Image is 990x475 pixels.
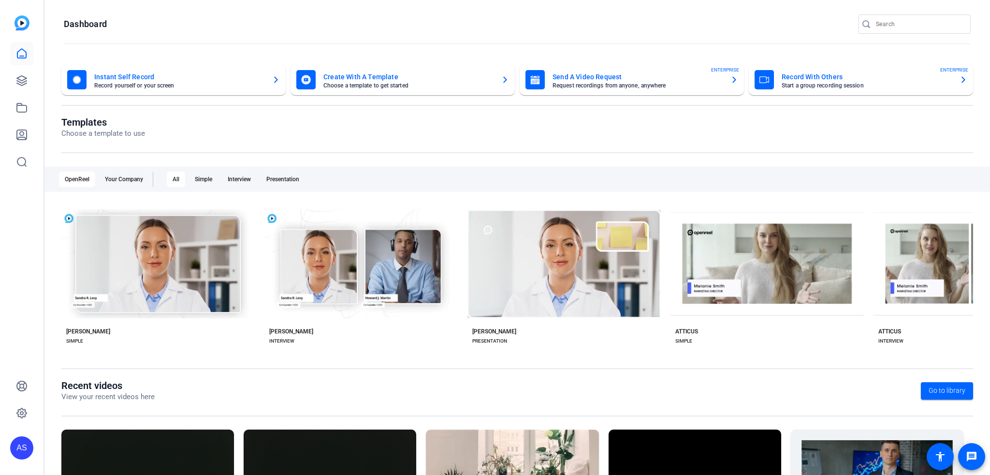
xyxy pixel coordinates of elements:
div: Your Company [99,172,149,187]
div: PRESENTATION [472,337,507,345]
div: INTERVIEW [878,337,903,345]
mat-card-title: Instant Self Record [94,71,264,83]
img: blue-gradient.svg [15,15,29,30]
button: Create With A TemplateChoose a template to get started [291,64,515,95]
mat-card-subtitle: Record yourself or your screen [94,83,264,88]
mat-icon: message [966,451,977,462]
mat-card-title: Send A Video Request [553,71,723,83]
button: Record With OthersStart a group recording sessionENTERPRISE [749,64,973,95]
div: SIMPLE [675,337,692,345]
input: Search [876,18,963,30]
h1: Templates [61,116,145,128]
div: ATTICUS [675,328,698,335]
div: INTERVIEW [269,337,294,345]
mat-card-title: Record With Others [782,71,952,83]
div: Presentation [261,172,305,187]
div: [PERSON_NAME] [66,328,110,335]
div: All [167,172,185,187]
div: Simple [189,172,218,187]
mat-icon: accessibility [934,451,946,462]
button: Instant Self RecordRecord yourself or your screen [61,64,286,95]
div: AS [10,436,33,460]
button: Send A Video RequestRequest recordings from anyone, anywhereENTERPRISE [520,64,744,95]
span: ENTERPRISE [711,66,739,73]
mat-card-subtitle: Start a group recording session [782,83,952,88]
div: SIMPLE [66,337,83,345]
div: [PERSON_NAME] [269,328,313,335]
div: [PERSON_NAME] [472,328,516,335]
div: ATTICUS [878,328,901,335]
span: Go to library [929,386,965,396]
mat-card-subtitle: Choose a template to get started [323,83,494,88]
p: Choose a template to use [61,128,145,139]
a: Go to library [921,382,973,400]
p: View your recent videos here [61,391,155,403]
mat-card-title: Create With A Template [323,71,494,83]
div: OpenReel [59,172,95,187]
span: ENTERPRISE [940,66,968,73]
mat-card-subtitle: Request recordings from anyone, anywhere [553,83,723,88]
h1: Recent videos [61,380,155,391]
div: Interview [222,172,257,187]
h1: Dashboard [64,18,107,30]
